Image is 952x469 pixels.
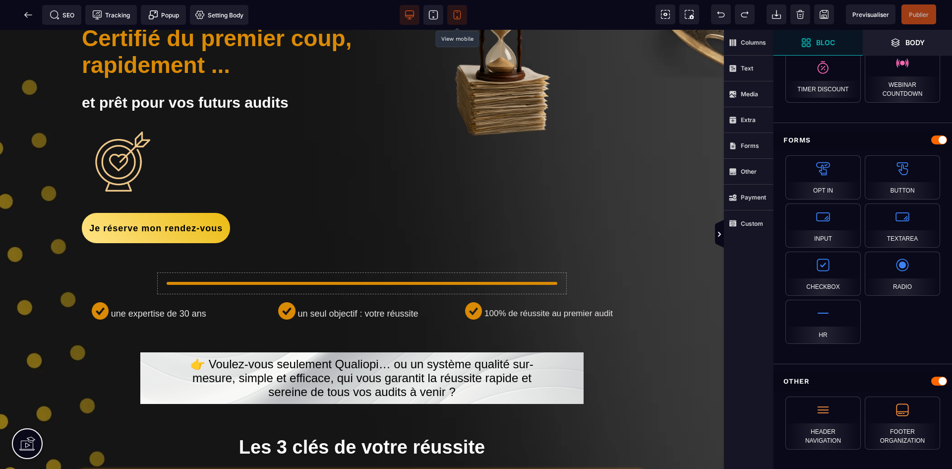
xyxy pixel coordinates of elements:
[785,203,861,248] div: Input
[865,397,940,450] div: Footer Organization
[865,203,940,248] div: Textarea
[465,272,482,289] img: 61b494325f8a4818ccf6b45798e672df_Vector.png
[741,142,759,149] strong: Forms
[909,11,929,18] span: Publier
[741,65,753,72] strong: Text
[148,10,179,20] span: Popup
[846,4,895,24] span: Preview
[82,65,289,81] b: et prêt pour vos futurs audits
[81,183,230,213] button: Je réserve mon rendez-vous
[865,50,940,103] div: Webinar Countdown
[92,272,109,289] img: 61b494325f8a4818ccf6b45798e672df_Vector.png
[741,168,757,175] strong: Other
[785,252,861,296] div: Checkbox
[484,276,635,291] text: 100% de réussite au premier audit
[50,10,74,20] span: SEO
[865,252,940,296] div: Radio
[741,116,756,124] strong: Extra
[655,4,675,24] span: View components
[852,11,889,18] span: Previsualiser
[741,90,758,98] strong: Media
[785,155,861,200] div: Opt in
[74,402,650,428] h1: Les 3 clés de votre réussite
[195,10,243,20] span: Setting Body
[741,220,763,227] strong: Custom
[297,276,448,292] text: un seul objectif : votre réussite
[863,30,952,56] span: Open Layer Manager
[773,30,863,56] span: Open Blocks
[773,131,952,149] div: Forms
[679,4,699,24] span: Screenshot
[905,39,925,46] strong: Body
[785,300,861,344] div: Hr
[92,10,130,20] span: Tracking
[741,39,766,46] strong: Columns
[865,155,940,200] div: Button
[111,276,261,292] text: une expertise de 30 ans
[773,372,952,391] div: Other
[816,39,835,46] strong: Bloc
[785,50,861,103] div: Timer Discount
[278,272,295,289] img: 61b494325f8a4818ccf6b45798e672df_Vector.png
[785,397,861,450] div: Header navigation
[188,328,535,369] text: 👉 Voulez-vous seulement Qualiopi… ou un système qualité sur-mesure, simple et efficace, qui vous ...
[82,94,159,171] img: 184210e047c06fd5bc12ddb28e3bbffc_Cible.png
[741,194,766,201] strong: Payment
